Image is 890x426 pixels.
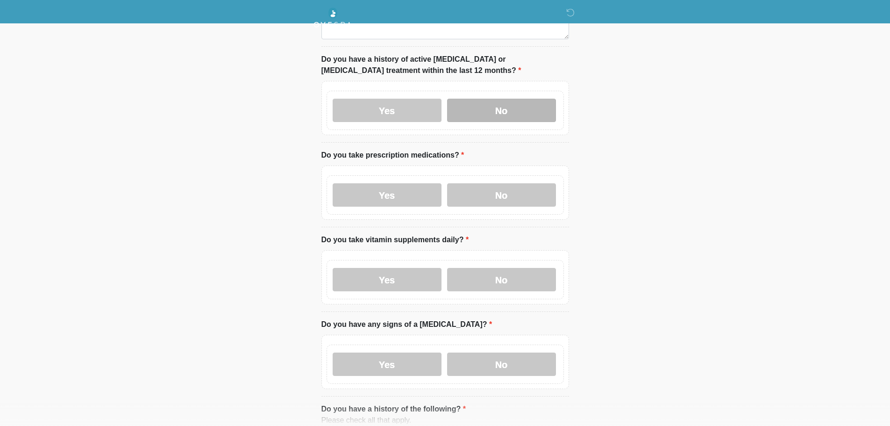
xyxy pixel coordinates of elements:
label: No [447,99,556,122]
label: Do you take prescription medications? [321,150,464,161]
label: Yes [333,183,441,207]
label: Do you take vitamin supplements daily? [321,234,469,245]
div: Please check all that apply. [321,415,569,426]
label: Yes [333,99,441,122]
label: Yes [333,268,441,291]
label: No [447,183,556,207]
img: Oyespa Logo [312,7,353,33]
label: No [447,268,556,291]
label: Do you have a history of active [MEDICAL_DATA] or [MEDICAL_DATA] treatment within the last 12 mon... [321,54,569,76]
label: No [447,353,556,376]
label: Do you have a history of the following? [321,404,466,415]
label: Do you have any signs of a [MEDICAL_DATA]? [321,319,492,330]
label: Yes [333,353,441,376]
